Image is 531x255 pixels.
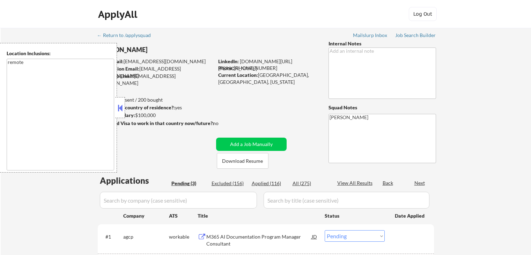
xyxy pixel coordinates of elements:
div: 116 sent / 200 bought [97,96,214,103]
div: [PHONE_NUMBER] [218,65,317,72]
button: Add a Job Manually [216,138,287,151]
div: Applied (116) [252,180,287,187]
div: Excluded (156) [212,180,246,187]
a: ← Return to /applysquad [97,32,157,39]
div: Applications [100,176,169,185]
div: agcp [123,233,169,240]
div: Status [325,209,385,222]
div: JD [311,230,318,243]
div: Company [123,212,169,219]
div: [GEOGRAPHIC_DATA], [GEOGRAPHIC_DATA], [US_STATE] [218,72,317,85]
div: Back [383,180,394,187]
div: [EMAIL_ADDRESS][DOMAIN_NAME] [98,65,214,79]
a: [DOMAIN_NAME][URL][PERSON_NAME] [218,58,292,71]
div: workable [169,233,198,240]
div: no [213,120,233,127]
div: View All Results [337,180,375,187]
div: Squad Notes [329,104,436,111]
div: #1 [105,233,118,240]
strong: Phone: [218,65,234,71]
a: Job Search Builder [395,32,436,39]
div: All (275) [293,180,327,187]
div: M365 AI Documentation Program Manager Consultant [206,233,312,247]
strong: LinkedIn: [218,58,239,64]
div: Title [198,212,318,219]
strong: Current Location: [218,72,258,78]
button: Log Out [409,7,437,21]
div: [EMAIL_ADDRESS][DOMAIN_NAME] [98,58,214,65]
button: Download Resume [217,153,268,169]
div: Next [414,180,426,187]
div: yes [97,104,212,111]
div: [EMAIL_ADDRESS][DOMAIN_NAME] [98,73,214,86]
div: Pending (3) [171,180,206,187]
input: Search by title (case sensitive) [264,192,429,209]
input: Search by company (case sensitive) [100,192,257,209]
div: ApplyAll [98,8,139,20]
div: Mailslurp Inbox [353,33,388,38]
strong: Will need Visa to work in that country now/future?: [98,120,214,126]
div: Date Applied [395,212,426,219]
strong: Can work in country of residence?: [97,104,175,110]
div: [PERSON_NAME] [98,45,241,54]
div: $100,000 [97,112,214,119]
div: Location Inclusions: [7,50,114,57]
a: Mailslurp Inbox [353,32,388,39]
div: ← Return to /applysquad [97,33,157,38]
div: Internal Notes [329,40,436,47]
div: ATS [169,212,198,219]
div: Job Search Builder [395,33,436,38]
